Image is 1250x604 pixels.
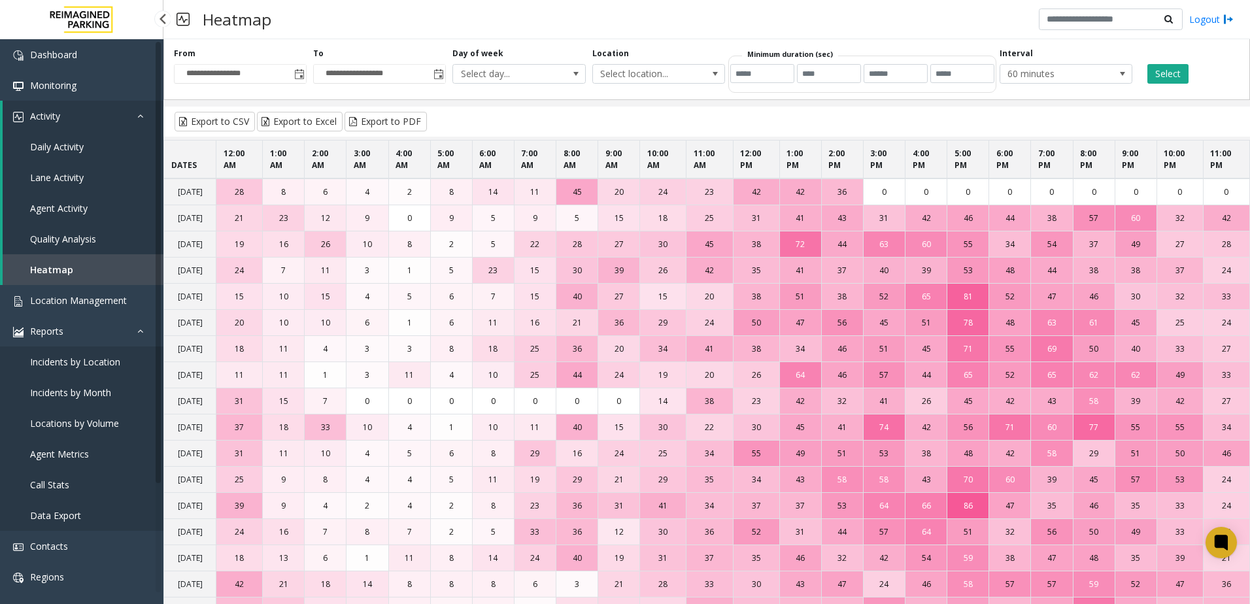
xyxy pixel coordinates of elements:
[1115,231,1157,258] td: 49
[747,49,833,59] label: Minimum duration (sec)
[30,417,119,429] span: Locations by Volume
[346,231,388,258] td: 10
[863,388,905,414] td: 41
[514,310,556,336] td: 16
[863,258,905,284] td: 40
[346,284,388,310] td: 4
[3,101,163,131] a: Activity
[514,258,556,284] td: 15
[640,310,686,336] td: 29
[388,310,430,336] td: 1
[30,325,63,337] span: Reports
[305,388,346,414] td: 7
[164,178,216,205] td: [DATE]
[821,258,863,284] td: 37
[30,509,81,522] span: Data Export
[13,573,24,583] img: 'icon'
[1203,231,1249,258] td: 28
[1115,284,1157,310] td: 30
[164,388,216,414] td: [DATE]
[30,202,88,214] span: Agent Activity
[947,336,989,362] td: 71
[177,3,190,35] img: pageIcon
[472,141,514,179] th: 6:00 AM
[821,388,863,414] td: 32
[514,178,556,205] td: 11
[1031,362,1073,388] td: 65
[733,258,779,284] td: 35
[388,205,430,231] td: 0
[13,327,24,337] img: 'icon'
[430,284,472,310] td: 6
[947,141,989,179] th: 5:00 PM
[345,112,427,131] button: Export to PDF
[821,362,863,388] td: 46
[305,178,346,205] td: 6
[863,362,905,388] td: 57
[164,362,216,388] td: [DATE]
[346,178,388,205] td: 4
[1115,178,1157,205] td: 0
[1031,178,1073,205] td: 0
[1115,336,1157,362] td: 40
[1000,65,1106,83] span: 60 minutes
[13,50,24,61] img: 'icon'
[592,48,629,59] label: Location
[598,362,640,388] td: 24
[733,336,779,362] td: 38
[686,178,733,205] td: 23
[346,388,388,414] td: 0
[216,231,263,258] td: 19
[863,284,905,310] td: 52
[1000,48,1033,59] label: Interval
[779,310,821,336] td: 47
[472,362,514,388] td: 10
[779,362,821,388] td: 64
[175,112,255,131] button: Export to CSV
[263,205,305,231] td: 23
[733,205,779,231] td: 31
[30,141,84,153] span: Daily Activity
[640,336,686,362] td: 34
[1073,205,1115,231] td: 57
[989,258,1031,284] td: 48
[30,79,76,92] span: Monitoring
[1115,258,1157,284] td: 38
[640,362,686,388] td: 19
[1203,336,1249,362] td: 27
[556,310,598,336] td: 21
[863,336,905,362] td: 51
[514,362,556,388] td: 25
[216,205,263,231] td: 21
[452,48,503,59] label: Day of week
[640,231,686,258] td: 30
[947,258,989,284] td: 53
[598,205,640,231] td: 15
[472,205,514,231] td: 5
[598,178,640,205] td: 20
[1031,258,1073,284] td: 44
[263,178,305,205] td: 8
[1203,388,1249,414] td: 27
[3,131,163,162] a: Daily Activity
[1031,141,1073,179] th: 7:00 PM
[556,231,598,258] td: 28
[863,231,905,258] td: 63
[164,141,216,179] th: DATES
[686,258,733,284] td: 42
[388,141,430,179] th: 4:00 AM
[472,388,514,414] td: 0
[388,231,430,258] td: 8
[556,205,598,231] td: 5
[3,162,163,193] a: Lane Activity
[640,141,686,179] th: 10:00 AM
[514,284,556,310] td: 15
[733,310,779,336] td: 50
[1115,310,1157,336] td: 45
[593,65,698,83] span: Select location...
[779,258,821,284] td: 41
[346,258,388,284] td: 3
[598,284,640,310] td: 27
[686,362,733,388] td: 20
[472,178,514,205] td: 14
